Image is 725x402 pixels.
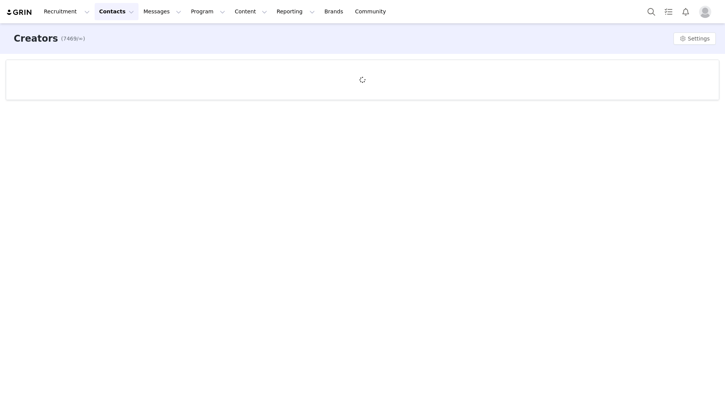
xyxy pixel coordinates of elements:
h3: Creators [14,32,58,45]
button: Reporting [272,3,319,20]
img: grin logo [6,9,33,16]
span: (7469/∞) [61,35,85,43]
button: Program [186,3,230,20]
button: Messages [139,3,186,20]
button: Notifications [677,3,694,20]
button: Search [643,3,660,20]
a: Tasks [660,3,677,20]
a: Community [351,3,394,20]
button: Content [230,3,272,20]
img: placeholder-profile.jpg [699,6,711,18]
button: Contacts [95,3,139,20]
a: Brands [320,3,350,20]
button: Profile [694,6,719,18]
button: Settings [673,32,716,45]
button: Recruitment [39,3,94,20]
